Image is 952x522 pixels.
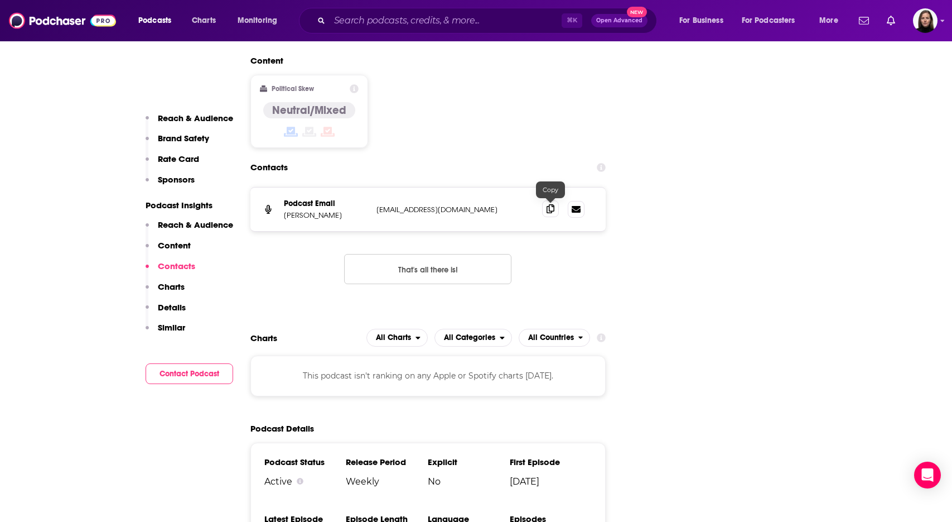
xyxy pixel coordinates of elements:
p: Reach & Audience [158,113,233,123]
p: Content [158,240,191,251]
h2: Countries [519,329,591,347]
span: Monitoring [238,13,277,28]
span: New [627,7,647,17]
button: open menu [366,329,428,347]
span: For Podcasters [742,13,795,28]
span: Charts [192,13,216,28]
button: Reach & Audience [146,113,233,133]
span: [DATE] [510,476,592,487]
div: This podcast isn't ranking on any Apple or Spotify charts [DATE]. [250,356,606,396]
a: Show notifications dropdown [854,11,873,30]
span: ⌘ K [562,13,582,28]
h3: First Episode [510,457,592,467]
p: Details [158,302,186,313]
h3: Podcast Status [264,457,346,467]
span: All Categories [444,334,495,342]
button: Sponsors [146,174,195,195]
h2: Categories [434,329,512,347]
button: Content [146,240,191,261]
span: More [819,13,838,28]
h2: Platforms [366,329,428,347]
h3: Release Period [346,457,428,467]
button: open menu [519,329,591,347]
h4: Neutral/Mixed [272,103,346,117]
button: Charts [146,281,185,302]
div: Active [264,476,346,487]
span: Open Advanced [596,18,642,23]
button: open menu [434,329,512,347]
p: [EMAIL_ADDRESS][DOMAIN_NAME] [376,205,524,214]
button: open menu [734,12,811,30]
button: Similar [146,322,185,343]
div: Copy [536,181,565,198]
p: Contacts [158,261,195,271]
p: Similar [158,322,185,333]
span: Weekly [346,476,428,487]
button: Contacts [146,261,195,281]
span: No [428,476,510,487]
h2: Contacts [250,157,288,178]
button: Reach & Audience [146,219,233,240]
p: Charts [158,281,185,292]
p: Podcast Insights [146,200,233,210]
h2: Political Skew [272,85,314,93]
span: Podcasts [138,13,171,28]
h2: Podcast Details [250,423,314,434]
h2: Charts [250,333,277,343]
p: Rate Card [158,154,199,164]
a: Show notifications dropdown [882,11,900,30]
span: All Charts [376,334,411,342]
button: Nothing here. [344,254,511,284]
button: Rate Card [146,154,199,174]
button: Open AdvancedNew [591,14,647,27]
h2: Content [250,55,597,66]
p: Reach & Audience [158,219,233,230]
p: Sponsors [158,174,195,185]
button: open menu [671,12,737,30]
button: open menu [131,12,186,30]
img: User Profile [913,8,937,33]
p: Podcast Email [284,199,368,208]
div: Search podcasts, credits, & more... [310,8,668,33]
button: Details [146,302,186,323]
button: open menu [230,12,292,30]
p: [PERSON_NAME] [284,210,368,220]
span: All Countries [528,334,574,342]
a: Charts [185,12,223,30]
input: Search podcasts, credits, & more... [330,12,562,30]
div: Open Intercom Messenger [914,462,941,489]
span: For Business [679,13,723,28]
img: Podchaser - Follow, Share and Rate Podcasts [9,10,116,31]
span: Logged in as BevCat3 [913,8,937,33]
button: Brand Safety [146,133,209,154]
p: Brand Safety [158,133,209,143]
h3: Explicit [428,457,510,467]
button: open menu [811,12,852,30]
button: Contact Podcast [146,363,233,384]
button: Show profile menu [913,8,937,33]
